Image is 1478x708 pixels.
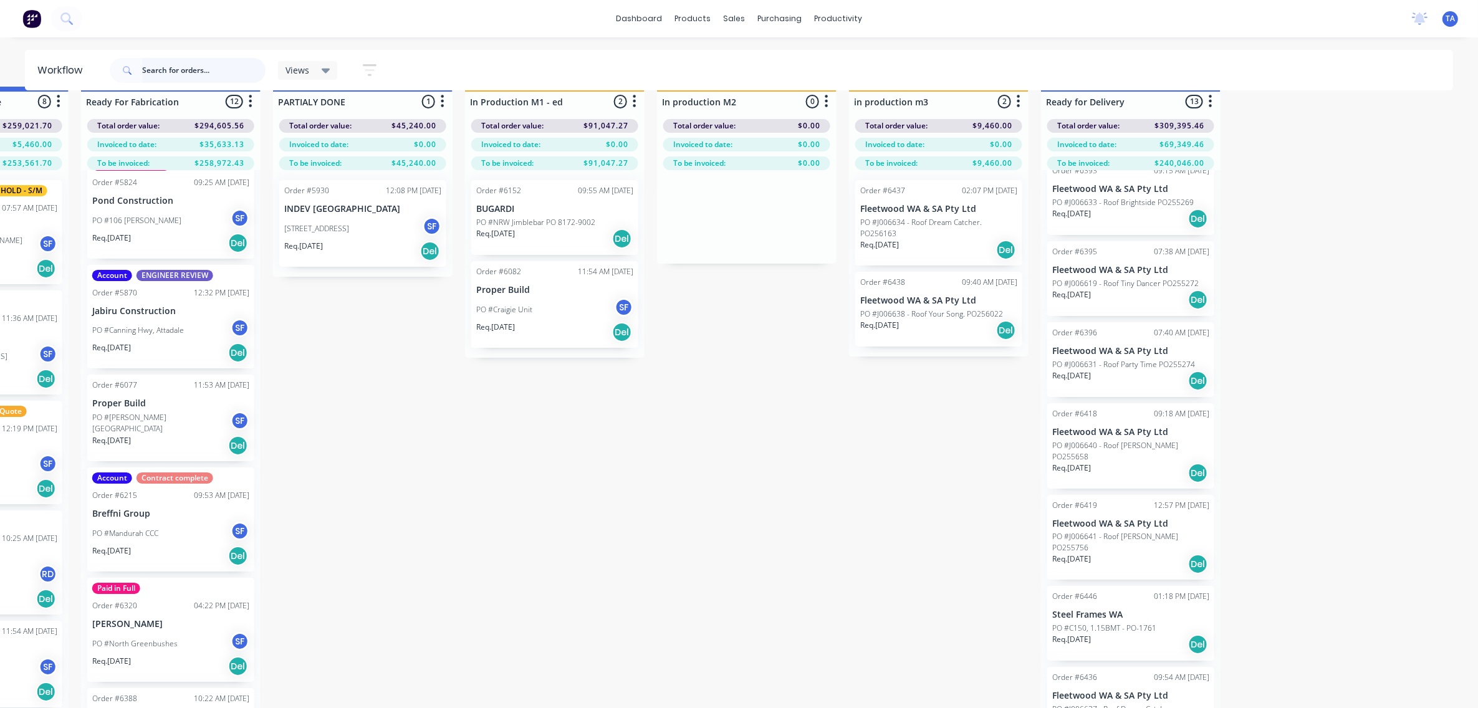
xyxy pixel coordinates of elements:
span: Total order value: [673,120,736,132]
p: Req. [DATE] [476,228,515,239]
span: $0.00 [414,139,436,150]
span: TA [1446,13,1455,24]
div: SF [423,217,441,236]
p: PO #J006633 - Roof Brightside PO255269 [1052,197,1194,208]
p: Req. [DATE] [92,342,131,353]
div: Order #643809:40 AM [DATE]Fleetwood WA & SA Pty LtdPO #J006638 - Roof Your Song. PO256022Req.[DAT... [855,272,1022,347]
div: 09:25 AM [DATE] [194,177,249,188]
div: Del [228,436,248,456]
span: Views [286,64,309,77]
div: Order #5930 [284,185,329,196]
span: $91,047.27 [583,158,628,169]
span: Total order value: [865,120,928,132]
div: SF [615,298,633,317]
span: Total order value: [481,120,544,132]
p: PO #Mandurah CCC [92,528,158,539]
div: Order #641809:18 AM [DATE]Fleetwood WA & SA Pty LtdPO #J006640 - Roof [PERSON_NAME] PO255658Req.[... [1047,403,1214,489]
p: Req. [DATE] [92,545,131,557]
div: Del [1188,290,1208,310]
p: Jabiru Construction [92,306,249,317]
div: Del [36,479,56,499]
p: Req. [DATE] [1052,289,1091,300]
p: Pond Construction [92,196,249,206]
div: productivity [808,9,868,28]
span: $0.00 [606,139,628,150]
span: $91,047.27 [583,120,628,132]
div: 11:53 AM [DATE] [194,380,249,391]
div: 09:18 AM [DATE] [1154,408,1209,419]
div: Del [228,656,248,676]
span: $253,561.70 [2,158,52,169]
div: AccountENGINEER REVIEWOrder #587012:32 PM [DATE]Jabiru ConstructionPO #Canning Hwy, AttadaleSFReq... [87,265,254,369]
div: Del [1188,554,1208,574]
div: Order #6393 [1052,165,1097,176]
div: Account [92,270,132,281]
div: Order #6215 [92,490,137,501]
div: SF [231,209,249,227]
div: Order #6388 [92,693,137,704]
p: Fleetwood WA & SA Pty Ltd [1052,427,1209,438]
div: Del [36,682,56,702]
p: Proper Build [92,398,249,409]
div: Order #5870 [92,287,137,299]
p: Req. [DATE] [1052,208,1091,219]
p: Req. [DATE] [476,322,515,333]
p: Fleetwood WA & SA Pty Ltd [1052,265,1209,275]
div: 01:18 PM [DATE] [1154,591,1209,602]
div: Del [228,546,248,566]
div: Del [36,369,56,389]
div: Order #6082 [476,266,521,277]
div: Paid in FullOrder #632004:22 PM [DATE][PERSON_NAME]PO #North GreenbushesSFReq.[DATE]Del [87,578,254,682]
p: PO #J006634 - Roof Dream Catcher. PO256163 [860,217,1017,239]
span: To be invoiced: [673,158,726,169]
div: Del [996,240,1016,260]
div: Order #6395 [1052,246,1097,257]
div: Order #6436 [1052,672,1097,683]
p: Req. [DATE] [92,656,131,667]
p: Req. [DATE] [1052,634,1091,645]
div: Order #5824 [92,177,137,188]
div: SF [39,234,57,253]
div: ENGINEER REVIEW [137,270,213,281]
div: Del [612,322,632,342]
div: Order #6320 [92,600,137,611]
p: Fleetwood WA & SA Pty Ltd [860,295,1017,306]
p: Req. [DATE] [860,239,899,251]
p: Req. [DATE] [1052,462,1091,474]
div: Order #643702:07 PM [DATE]Fleetwood WA & SA Pty LtdPO #J006634 - Roof Dream Catcher. PO256163Req.... [855,180,1022,265]
div: SF [39,345,57,363]
p: Req. [DATE] [92,232,131,244]
div: Order #6419 [1052,500,1097,511]
div: Order #608211:54 AM [DATE]Proper BuildPO #Craigie UnitSFReq.[DATE]Del [471,261,638,348]
span: $35,633.13 [199,139,244,150]
p: Req. [DATE] [284,241,323,252]
span: $45,240.00 [391,120,436,132]
span: $9,460.00 [972,158,1012,169]
div: 11:54 AM [DATE] [2,626,57,637]
span: $5,460.00 [12,139,52,150]
p: BUGARDI [476,204,633,214]
p: PO #J006631 - Roof Party Time PO255274 [1052,359,1195,370]
span: Invoiced to date: [481,139,540,150]
p: PO #J006640 - Roof [PERSON_NAME] PO255658 [1052,440,1209,462]
span: Invoiced to date: [673,139,732,150]
div: 09:54 AM [DATE] [1154,672,1209,683]
p: PO #[PERSON_NAME][GEOGRAPHIC_DATA] [92,412,231,434]
p: PO #106 [PERSON_NAME] [92,215,181,226]
div: Del [228,343,248,363]
div: sales [717,9,751,28]
span: $0.00 [798,158,820,169]
div: 09:55 AM [DATE] [578,185,633,196]
div: 11:54 AM [DATE] [578,266,633,277]
div: Order #641912:57 PM [DATE]Fleetwood WA & SA Pty LtdPO #J006641 - Roof [PERSON_NAME] PO255756Req.[... [1047,495,1214,580]
div: 12:32 PM [DATE] [194,287,249,299]
span: $258,972.43 [194,158,244,169]
p: Fleetwood WA & SA Pty Ltd [860,204,1017,214]
p: PO #J006641 - Roof [PERSON_NAME] PO255756 [1052,531,1209,553]
div: Del [1188,634,1208,654]
img: Factory [22,9,41,28]
div: 10:25 AM [DATE] [2,533,57,544]
div: Del [36,259,56,279]
div: RD [39,565,57,583]
div: Order #6437 [860,185,905,196]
